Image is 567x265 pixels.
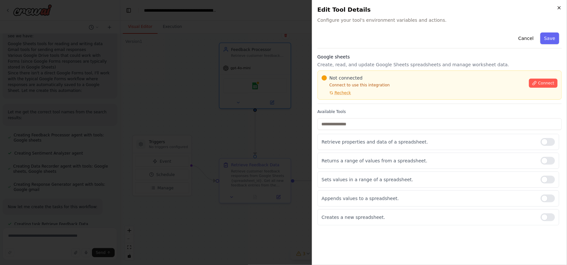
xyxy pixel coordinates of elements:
[317,61,562,68] p: Create, read, and update Google Sheets spreadsheets and manage worksheet data.
[322,176,535,183] p: Sets values in a range of a spreadsheet.
[529,79,558,88] button: Connect
[317,109,562,114] label: Available Tools
[317,5,562,14] h2: Edit Tool Details
[322,90,351,95] button: Recheck
[317,54,562,60] h3: Google sheets
[322,82,525,88] p: Connect to use this integration
[538,81,554,86] span: Connect
[322,195,535,202] p: Appends values to a spreadsheet.
[317,17,562,23] span: Configure your tool's environment variables and actions.
[540,32,559,44] button: Save
[329,75,363,81] span: Not connected
[335,90,351,95] span: Recheck
[322,214,535,221] p: Creates a new spreadsheet.
[322,158,535,164] p: Returns a range of values from a spreadsheet.
[514,32,537,44] button: Cancel
[322,139,535,145] p: Retrieve properties and data of a spreadsheet.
